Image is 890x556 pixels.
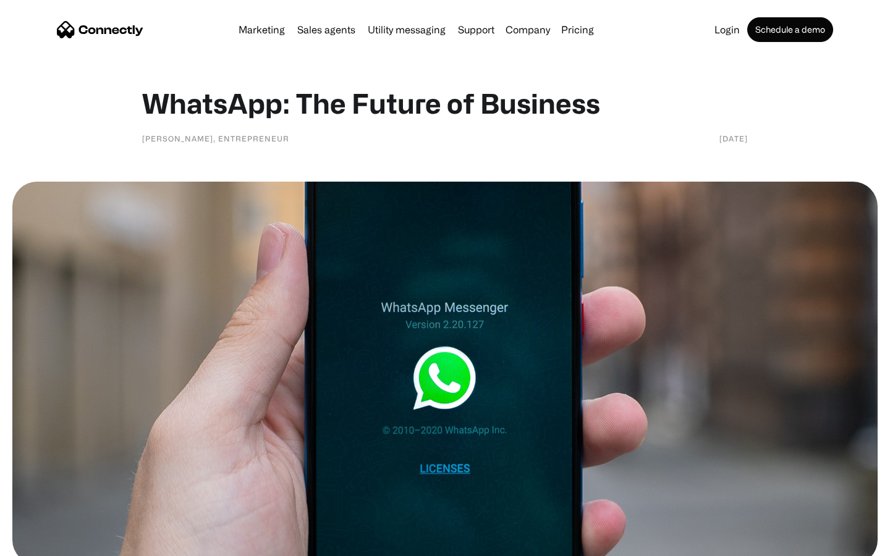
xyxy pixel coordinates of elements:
div: [PERSON_NAME], Entrepreneur [142,132,289,145]
div: Company [506,21,550,38]
a: Marketing [234,25,290,35]
div: Company [502,21,554,38]
a: Utility messaging [363,25,451,35]
a: Pricing [556,25,599,35]
a: Support [453,25,499,35]
aside: Language selected: English [12,534,74,552]
h1: WhatsApp: The Future of Business [142,86,748,120]
a: Sales agents [292,25,360,35]
a: home [57,20,143,39]
div: [DATE] [719,132,748,145]
a: Schedule a demo [747,17,833,42]
a: Login [710,25,745,35]
ul: Language list [25,534,74,552]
